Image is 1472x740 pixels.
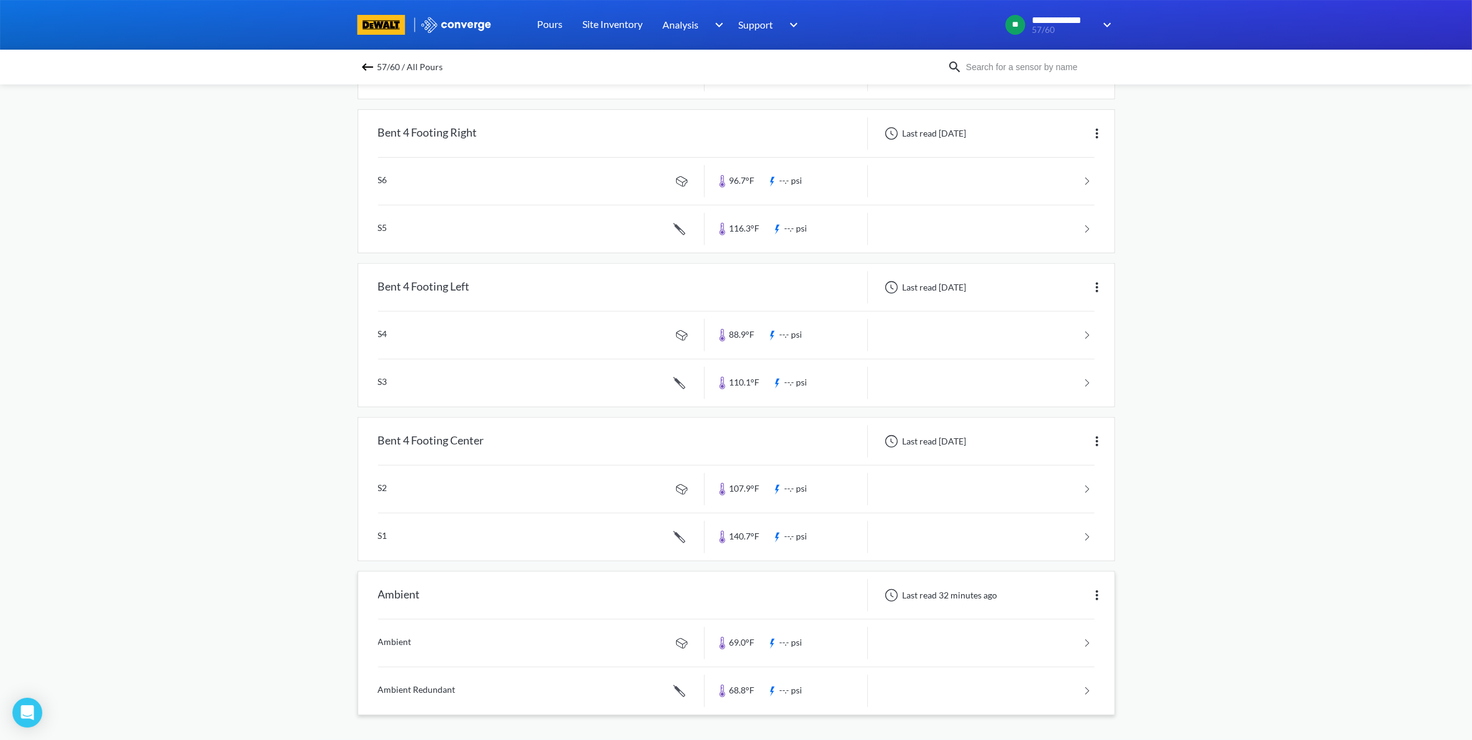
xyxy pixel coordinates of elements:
[878,280,970,295] div: Last read [DATE]
[782,17,801,32] img: downArrow.svg
[378,117,477,150] div: Bent 4 Footing Right
[878,588,1001,603] div: Last read 32 minutes ago
[420,17,492,33] img: logo_ewhite.svg
[707,17,727,32] img: downArrow.svg
[1090,126,1104,141] img: more.svg
[1090,588,1104,603] img: more.svg
[962,60,1113,74] input: Search for a sensor by name
[1090,434,1104,449] img: more.svg
[878,434,970,449] div: Last read [DATE]
[738,17,773,32] span: Support
[1090,280,1104,295] img: more.svg
[1032,25,1095,35] span: 57/60
[12,698,42,728] div: Open Intercom Messenger
[947,60,962,74] img: icon-search.svg
[358,15,405,35] img: branding logo
[358,15,420,35] a: branding logo
[360,60,375,74] img: backspace.svg
[378,425,484,458] div: Bent 4 Footing Center
[378,579,420,611] div: Ambient
[1095,17,1115,32] img: downArrow.svg
[378,271,470,304] div: Bent 4 Footing Left
[662,17,698,32] span: Analysis
[878,126,970,141] div: Last read [DATE]
[377,58,443,76] span: 57/60 / All Pours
